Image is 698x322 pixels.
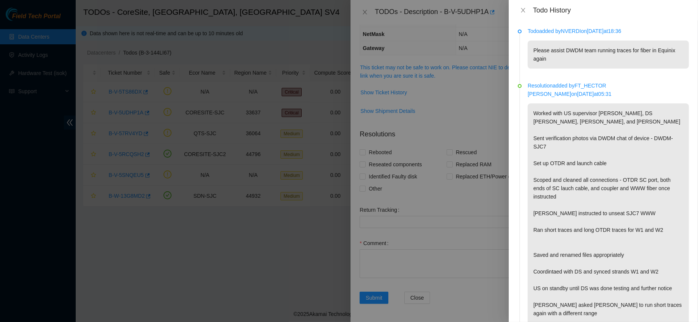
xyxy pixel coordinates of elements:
button: Close [518,7,528,14]
p: Resolution added by FT_HECTOR [PERSON_NAME] on [DATE] at 05:31 [528,81,689,98]
p: Todo added by NVERDI on [DATE] at 18:36 [528,27,689,35]
p: Please assist DWDM team running traces for fiber in Equinix again [528,41,689,69]
span: close [520,7,526,13]
div: Todo History [533,6,689,14]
